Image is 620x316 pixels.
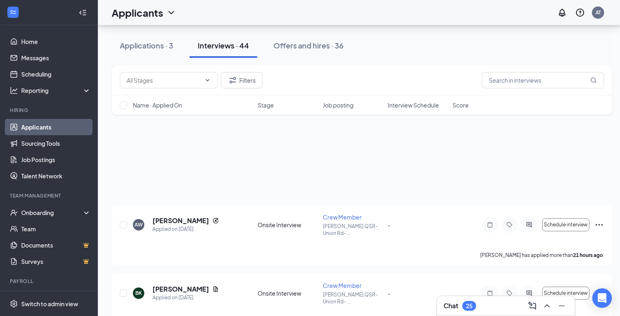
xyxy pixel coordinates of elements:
[388,221,391,228] span: -
[21,119,91,135] a: Applicants
[21,300,78,308] div: Switch to admin view
[485,290,495,296] svg: Note
[524,290,534,296] svg: ActiveChat
[21,221,91,237] a: Team
[544,222,588,228] span: Schedule interview
[212,286,219,292] svg: Document
[258,221,318,229] div: Onsite Interview
[524,222,534,228] svg: ActiveChat
[258,101,274,109] span: Stage
[258,289,318,297] div: Onsite Interview
[21,253,91,270] a: SurveysCrown
[198,40,249,50] div: Interviews · 44
[482,72,604,88] input: Search in interviews
[323,101,353,109] span: Job posting
[575,8,585,18] svg: QuestionInfo
[542,301,552,311] svg: ChevronUp
[555,299,568,312] button: Minimize
[120,40,173,50] div: Applications · 3
[594,220,604,230] svg: Ellipses
[573,252,603,258] b: 21 hours ago
[135,221,143,228] div: AW
[544,290,588,296] span: Schedule interview
[274,40,344,50] div: Offers and hires · 36
[542,287,589,300] button: Schedule interview
[152,216,209,225] h5: [PERSON_NAME]
[10,107,89,114] div: Hiring
[10,300,18,308] svg: Settings
[135,290,142,296] div: BK
[596,9,601,16] div: AT
[557,301,567,311] svg: Minimize
[452,101,469,109] span: Score
[21,290,91,306] a: PayrollCrown
[592,288,612,308] div: Open Intercom Messenger
[21,208,84,217] div: Onboarding
[21,168,91,184] a: Talent Network
[323,282,362,289] span: Crew Member
[21,151,91,168] a: Job Postings
[541,299,554,312] button: ChevronUp
[323,213,362,221] span: Crew Member
[127,76,201,85] input: All Stages
[152,285,209,294] h5: [PERSON_NAME]
[557,8,567,18] svg: Notifications
[152,225,219,233] div: Applied on [DATE]
[323,291,383,305] p: [PERSON_NAME] QSR-Union Rd- ...
[10,192,89,199] div: Team Management
[10,278,89,285] div: Payroll
[9,8,17,16] svg: WorkstreamLogo
[79,9,87,17] svg: Collapse
[527,301,537,311] svg: ComposeMessage
[526,299,539,312] button: ComposeMessage
[21,33,91,50] a: Home
[443,301,458,310] h3: Chat
[10,86,18,94] svg: Analysis
[505,290,514,296] svg: Tag
[204,77,211,83] svg: ChevronDown
[212,217,219,224] svg: Reapply
[21,66,91,82] a: Scheduling
[166,8,176,18] svg: ChevronDown
[21,86,91,94] div: Reporting
[228,75,238,85] svg: Filter
[485,222,495,228] svg: Note
[466,303,472,309] div: 25
[542,218,589,231] button: Schedule interview
[21,50,91,66] a: Messages
[10,208,18,217] svg: UserCheck
[505,222,514,228] svg: Tag
[388,101,439,109] span: Interview Schedule
[152,294,219,302] div: Applied on [DATE]
[323,223,383,237] p: [PERSON_NAME] QSR-Union Rd- ...
[21,135,91,151] a: Sourcing Tools
[112,6,163,20] h1: Applicants
[480,252,604,259] p: [PERSON_NAME] has applied more than .
[590,77,597,83] svg: MagnifyingGlass
[21,237,91,253] a: DocumentsCrown
[221,72,263,88] button: Filter Filters
[133,101,182,109] span: Name · Applied On
[388,290,391,297] span: -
